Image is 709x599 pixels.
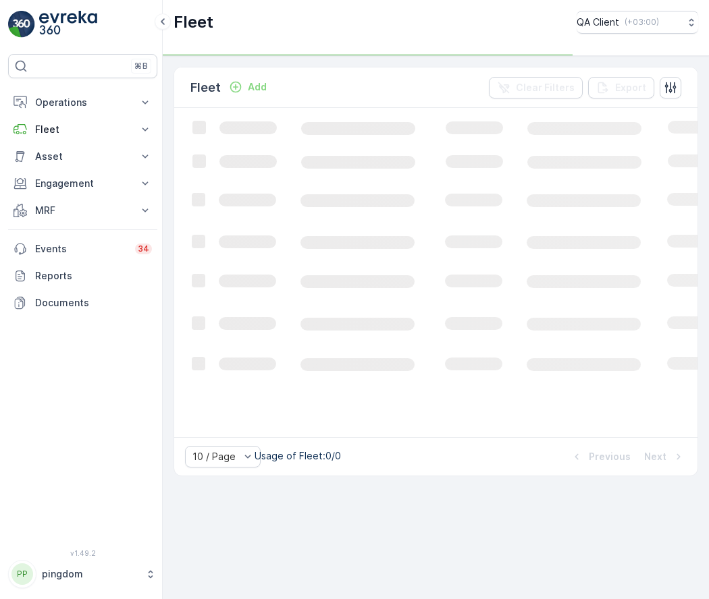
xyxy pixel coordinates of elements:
p: Fleet [174,11,213,33]
button: Fleet [8,116,157,143]
a: Reports [8,262,157,289]
img: logo_light-DOdMpM7g.png [39,11,97,38]
p: Engagement [35,177,130,190]
button: Engagement [8,170,157,197]
p: pingdom [42,567,138,581]
p: Documents [35,296,152,310]
p: Usage of Fleet : 0/0 [255,449,341,463]
p: ⌘B [134,61,148,72]
button: MRF [8,197,157,224]
p: Asset [35,150,130,163]
p: Events [35,242,127,256]
button: Asset [8,143,157,170]
button: QA Client(+03:00) [577,11,698,34]
button: Next [643,449,687,465]
p: ( +03:00 ) [625,17,659,28]
span: v 1.49.2 [8,549,157,557]
button: Export [588,77,654,98]
p: QA Client [577,16,619,29]
button: PPpingdom [8,560,157,588]
p: Clear Filters [516,81,575,94]
button: Operations [8,89,157,116]
a: Events34 [8,235,157,262]
p: 34 [138,244,149,254]
p: MRF [35,204,130,217]
p: Operations [35,96,130,109]
p: Next [644,450,666,463]
a: Documents [8,289,157,316]
p: Add [248,80,267,94]
p: Fleet [35,123,130,136]
p: Reports [35,269,152,283]
button: Previous [569,449,632,465]
button: Clear Filters [489,77,583,98]
p: Fleet [190,78,221,97]
p: Export [615,81,646,94]
div: PP [11,563,33,585]
img: logo [8,11,35,38]
button: Add [224,79,272,95]
p: Previous [589,450,631,463]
